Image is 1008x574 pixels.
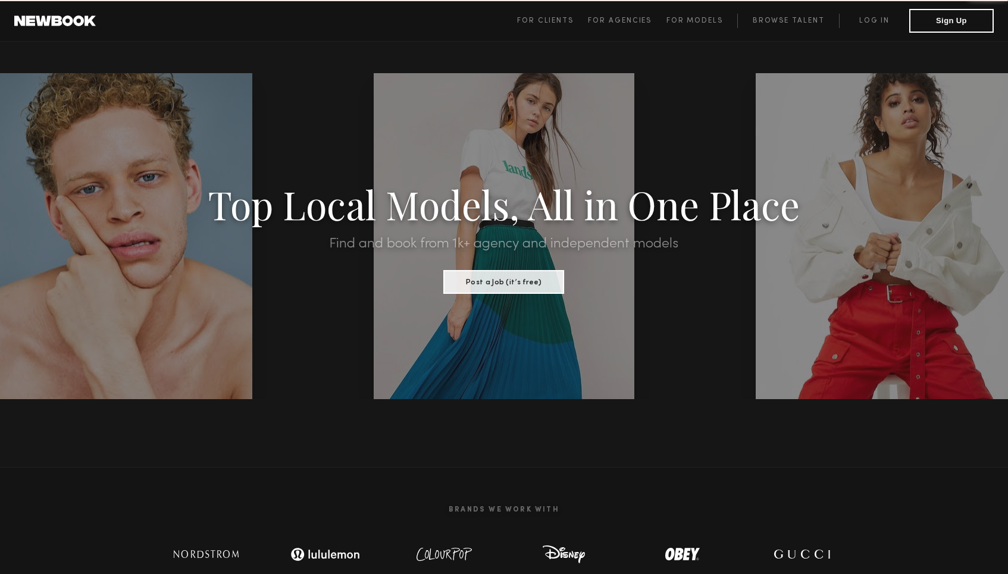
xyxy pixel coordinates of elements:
button: Sign Up [909,9,994,33]
span: For Models [666,17,723,24]
h2: Find and book from 1k+ agency and independent models [76,237,932,251]
img: logo-obey.svg [644,542,721,566]
h1: Top Local Models, All in One Place [76,186,932,222]
a: Browse Talent [737,14,839,28]
img: logo-nordstrom.svg [165,542,248,566]
img: logo-gucci.svg [763,542,840,566]
a: For Models [666,14,738,28]
img: logo-colour-pop.svg [406,542,483,566]
button: Post a Job (it’s free) [443,270,564,294]
span: For Agencies [588,17,652,24]
h2: Brands We Work With [147,491,861,528]
a: For Clients [517,14,588,28]
img: logo-lulu.svg [284,542,367,566]
a: Post a Job (it’s free) [443,274,564,287]
img: logo-disney.svg [525,542,602,566]
a: Log in [839,14,909,28]
a: For Agencies [588,14,666,28]
span: For Clients [517,17,574,24]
